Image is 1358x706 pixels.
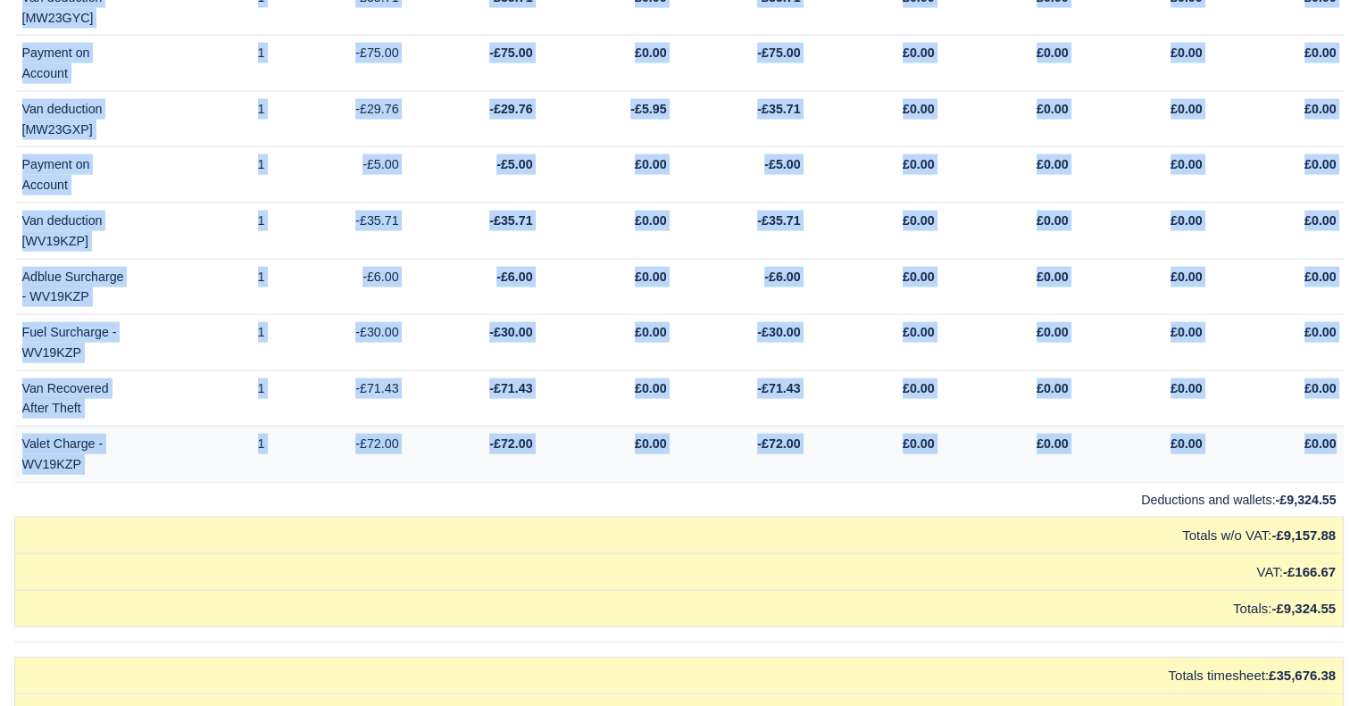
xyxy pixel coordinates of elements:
td: 1 [138,370,272,427]
strong: -£5.00 [764,157,800,171]
td: 1 [138,259,272,315]
td: Van deduction [MW23GXP] [15,91,138,147]
strong: £0.00 [1037,381,1069,395]
td: 1 [138,427,272,483]
td: -£29.76 [272,91,406,147]
td: Van deduction [WV19KZP] [15,203,138,259]
strong: -£71.43 [757,381,800,395]
strong: -£35.71 [757,213,800,228]
td: Valet Charge - WV19KZP [15,427,138,483]
strong: £0.00 [903,213,935,228]
strong: -£35.71 [489,213,532,228]
td: 1 [138,36,272,92]
strong: £0.00 [1304,213,1337,228]
td: Van Recovered After Theft [15,370,138,427]
strong: £0.00 [903,46,935,60]
strong: £0.00 [1037,157,1069,171]
strong: -£30.00 [489,325,532,339]
td: -£71.43 [272,370,406,427]
strong: £0.00 [1037,270,1069,284]
strong: £0.00 [1171,46,1203,60]
strong: £0.00 [1171,381,1203,395]
strong: £0.00 [1304,46,1337,60]
strong: £0.00 [1037,325,1069,339]
strong: £0.00 [1171,436,1203,451]
strong: £0.00 [903,325,935,339]
strong: £0.00 [1304,270,1337,284]
strong: £0.00 [1171,157,1203,171]
strong: £0.00 [903,157,935,171]
td: 1 [138,91,272,147]
strong: -£75.00 [757,46,800,60]
td: Payment on Account [15,147,138,203]
strong: £0.00 [903,102,935,116]
td: -£75.00 [272,36,406,92]
strong: £0.00 [635,436,667,451]
strong: £0.00 [1171,102,1203,116]
strong: -£9,157.88 [1271,527,1336,543]
td: Totals w/o VAT: [15,518,1344,554]
strong: £0.00 [903,270,935,284]
strong: £0.00 [1171,213,1203,228]
strong: -£71.43 [489,381,532,395]
strong: £0.00 [1171,325,1203,339]
strong: £0.00 [1304,381,1337,395]
strong: -£166.67 [1283,564,1336,579]
strong: £0.00 [635,270,667,284]
strong: £0.00 [635,157,667,171]
td: -£30.00 [272,315,406,371]
td: -£35.71 [272,203,406,259]
strong: -£6.00 [496,270,532,284]
strong: £0.00 [1037,436,1069,451]
td: -£72.00 [272,427,406,483]
strong: £0.00 [1304,102,1337,116]
strong: £0.00 [903,436,935,451]
strong: -£5.00 [496,157,532,171]
td: Payment on Account [15,36,138,92]
td: Adblue Surcharge - WV19KZP [15,259,138,315]
strong: -£30.00 [757,325,800,339]
strong: £0.00 [1037,213,1069,228]
strong: £0.00 [1304,325,1337,339]
td: -£6.00 [272,259,406,315]
strong: £0.00 [1037,46,1069,60]
td: 1 [138,203,272,259]
strong: £0.00 [1171,270,1203,284]
td: 1 [138,147,272,203]
td: VAT: [15,554,1344,591]
strong: -£75.00 [489,46,532,60]
strong: £0.00 [635,46,667,60]
strong: -£72.00 [757,436,800,451]
td: Totals timesheet: [15,658,1344,694]
strong: £0.00 [635,213,667,228]
strong: £0.00 [635,325,667,339]
td: -£5.00 [272,147,406,203]
strong: £0.00 [1304,436,1337,451]
iframe: Chat Widget [1269,620,1358,706]
td: 1 [138,315,272,371]
strong: -£9,324.55 [1271,601,1336,616]
strong: -£29.76 [489,102,532,116]
strong: £0.00 [1304,157,1337,171]
td: Totals: [15,591,1344,627]
strong: -£72.00 [489,436,532,451]
strong: £0.00 [1037,102,1069,116]
strong: -£6.00 [764,270,800,284]
strong: £0.00 [635,381,667,395]
td: Fuel Surcharge - WV19KZP [15,315,138,371]
strong: -£9,324.55 [1275,493,1336,507]
strong: -£35.71 [757,102,800,116]
td: Deductions and wallets: [15,482,1344,518]
strong: £0.00 [903,381,935,395]
strong: -£5.95 [630,102,666,116]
